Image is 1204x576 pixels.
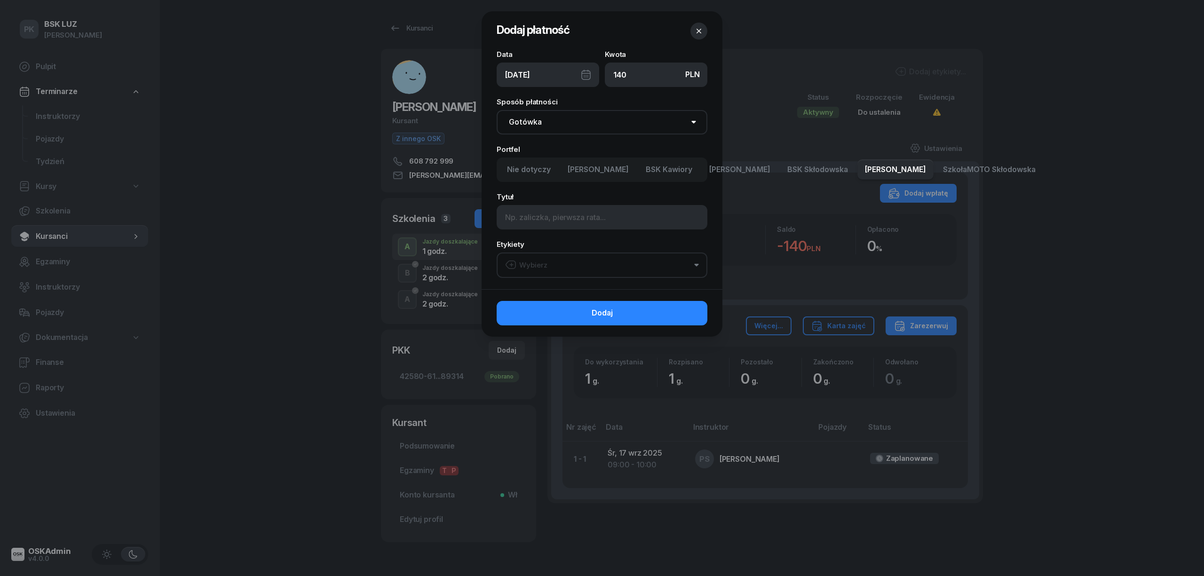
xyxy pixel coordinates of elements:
button: BSK Skłodowska [780,159,855,180]
span: Dodaj [592,307,613,319]
button: Dodaj [497,301,707,325]
span: [PERSON_NAME] [865,164,926,176]
button: BSK Kawiory [638,159,700,180]
button: [PERSON_NAME] [560,159,636,180]
span: [PERSON_NAME] [568,164,629,176]
button: [PERSON_NAME] [702,159,778,180]
span: Nie dotyczy [507,164,551,176]
button: Wybierz [497,252,707,278]
button: [PERSON_NAME] [857,159,934,180]
input: Np. zaliczka, pierwsza rata... [497,205,707,229]
span: BSK Kawiory [646,164,692,176]
button: SzkołaMOTO Skłodowska [935,159,1043,180]
span: Dodaj płatność [497,23,570,37]
input: 0 [605,63,707,87]
button: Nie dotyczy [499,159,558,180]
span: [PERSON_NAME] [709,164,770,176]
span: SzkołaMOTO Skłodowska [943,164,1036,176]
span: BSK Skłodowska [787,164,848,176]
div: Wybierz [505,259,547,271]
